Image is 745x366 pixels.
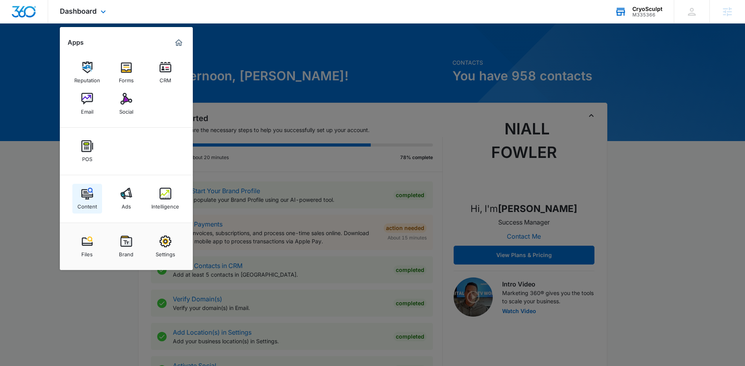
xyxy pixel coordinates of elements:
[156,247,175,257] div: Settings
[72,136,102,166] a: POS
[151,199,179,210] div: Intelligence
[111,58,141,87] a: Forms
[172,36,185,49] a: Marketing 360® Dashboard
[68,39,84,46] h2: Apps
[72,89,102,119] a: Email
[72,232,102,261] a: Files
[77,199,97,210] div: Content
[81,247,93,257] div: Files
[81,105,93,115] div: Email
[632,6,662,12] div: account name
[151,232,180,261] a: Settings
[119,73,134,83] div: Forms
[119,105,133,115] div: Social
[160,73,171,83] div: CRM
[72,184,102,214] a: Content
[111,232,141,261] a: Brand
[72,58,102,87] a: Reputation
[119,247,133,257] div: Brand
[122,199,131,210] div: Ads
[82,152,92,162] div: POS
[111,89,141,119] a: Social
[151,58,180,87] a: CRM
[74,73,100,83] div: Reputation
[111,184,141,214] a: Ads
[60,7,97,15] span: Dashboard
[632,12,662,18] div: account id
[151,184,180,214] a: Intelligence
